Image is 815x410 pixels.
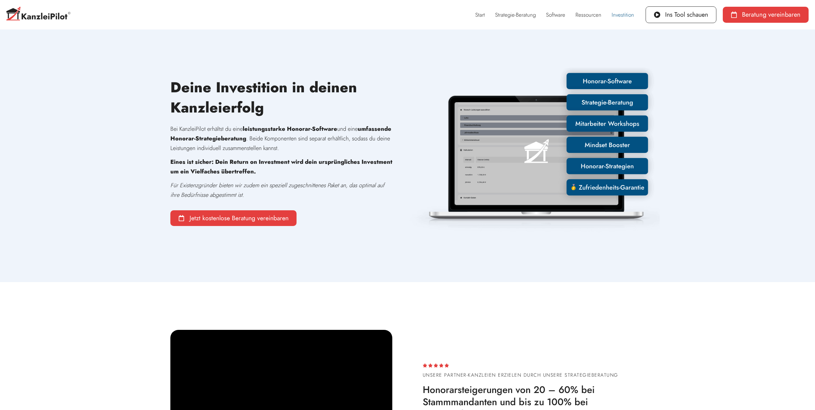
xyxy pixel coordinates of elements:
[170,124,392,153] p: Bei KanzleiPilot erhältst du eine und eine . Beide Komponenten sind separat erhältlich, sodass du...
[190,215,289,222] span: Jetzt kostenlose Beratung vereinbaren
[470,7,490,22] a: Start
[470,7,639,22] nav: Menü
[607,7,639,22] a: Investition
[170,181,384,199] em: Für Existenzgründer bieten wir zudem ein speziell zugeschnittenes Paket an, das optimal auf ihre ...
[541,7,570,22] a: Software
[490,7,541,22] a: Strategie-Beratung
[243,125,337,133] strong: leistungsstarke Honorar-Software
[665,12,708,18] span: Ins Tool schauen
[170,210,297,226] a: Jetzt kostenlose Beratung vereinbaren
[742,12,801,18] span: Beratung vereinbaren
[723,7,809,23] a: Beratung vereinbaren
[170,158,392,176] strong: Eines ist sicher: Dein Return on Investment wird dein ursprüngliches Investment um ein Vielfaches...
[170,77,392,118] h1: Deine Investition in deinen Kanzleierfolg
[423,371,618,380] p: Unsere Partner-Kanzleien erzielen durch unsere Strategieberatung
[646,6,716,23] a: Ins Tool schauen
[170,125,391,143] strong: umfassende Honorar-Strategieberatung
[6,7,70,22] img: Kanzleipilot-Logo-C
[570,7,607,22] a: Ressourcen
